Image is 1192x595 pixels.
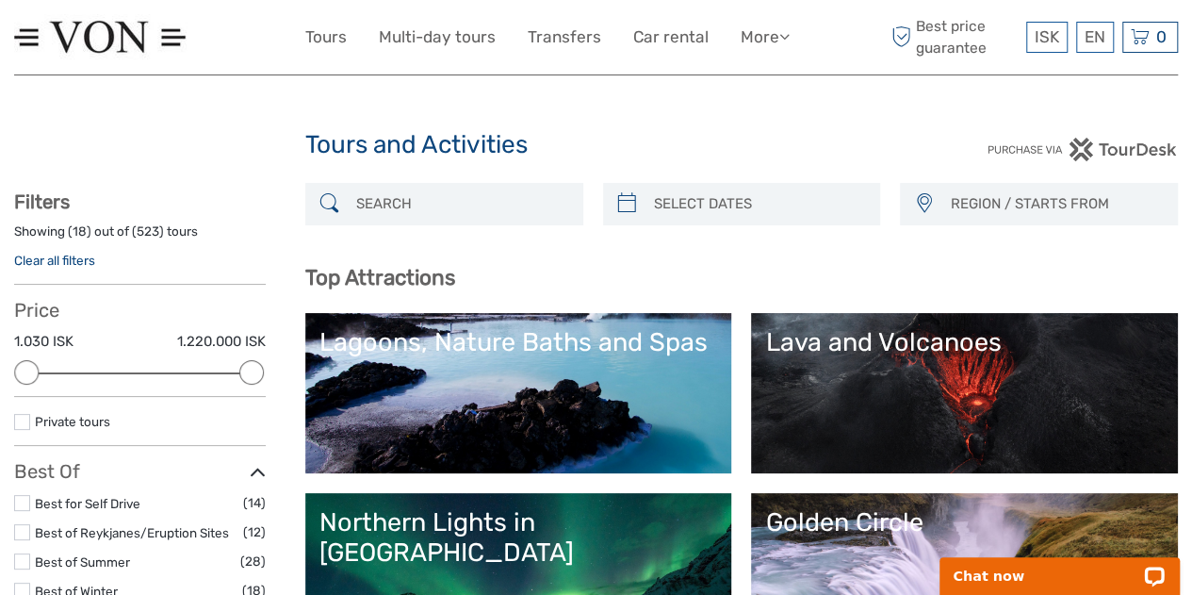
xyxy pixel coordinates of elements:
[137,223,159,240] label: 523
[1035,27,1059,46] span: ISK
[349,188,574,221] input: SEARCH
[528,24,601,51] a: Transfers
[305,24,347,51] a: Tours
[927,536,1192,595] iframe: LiveChat chat widget
[243,521,266,543] span: (12)
[1076,22,1114,53] div: EN
[35,525,229,540] a: Best of Reykjanes/Eruption Sites
[987,138,1178,161] img: PurchaseViaTourDesk.png
[14,332,73,352] label: 1.030 ISK
[35,414,110,429] a: Private tours
[379,24,496,51] a: Multi-day tours
[633,24,709,51] a: Car rental
[240,551,266,572] span: (28)
[35,554,130,570] a: Best of Summer
[14,253,95,268] a: Clear all filters
[305,130,888,160] h1: Tours and Activities
[1153,27,1169,46] span: 0
[35,496,140,511] a: Best for Self Drive
[14,190,70,213] strong: Filters
[765,327,1164,357] div: Lava and Volcanoes
[319,507,718,569] div: Northern Lights in [GEOGRAPHIC_DATA]
[887,16,1021,58] span: Best price guarantee
[177,332,266,352] label: 1.220.000 ISK
[765,507,1164,537] div: Golden Circle
[646,188,872,221] input: SELECT DATES
[14,299,266,322] h3: Price
[319,327,718,459] a: Lagoons, Nature Baths and Spas
[319,327,718,357] div: Lagoons, Nature Baths and Spas
[741,24,790,51] a: More
[14,14,187,60] img: 1574-8e98ae90-1d34-46d6-9ccb-78f4724058c1_logo_small.jpg
[941,189,1168,220] button: REGION / STARTS FROM
[73,223,87,240] label: 18
[305,265,455,290] b: Top Attractions
[14,460,266,483] h3: Best Of
[765,327,1164,459] a: Lava and Volcanoes
[14,223,266,252] div: Showing ( ) out of ( ) tours
[243,492,266,514] span: (14)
